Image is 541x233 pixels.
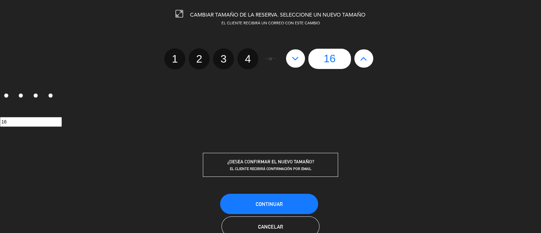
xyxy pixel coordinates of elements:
[4,93,8,98] input: 1
[15,91,30,102] label: 2
[258,224,283,230] span: Cancelar
[265,55,276,63] span: - or -
[190,13,366,18] span: CAMBIAR TAMAÑO DE LA RESERVA. SELECCIONE UN NUEVO TAMAÑO
[44,91,59,102] label: 4
[237,48,258,69] label: 4
[30,91,45,102] label: 3
[230,166,311,171] span: EL CLIENTE RECIBIRÁ CONFIRMACIÓN POR EMAIL
[256,201,283,207] span: Continuar
[19,93,23,98] input: 2
[164,48,185,69] label: 1
[213,48,234,69] label: 3
[48,93,53,98] input: 4
[33,93,38,98] input: 3
[189,48,210,69] label: 2
[221,22,320,25] span: EL CLIENTE RECIBIRÁ UN CORREO CON ESTE CAMBIO
[220,194,318,214] button: Continuar
[227,159,314,164] span: ¿DESEA CONFIRMAR EL NUEVO TAMAÑO?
